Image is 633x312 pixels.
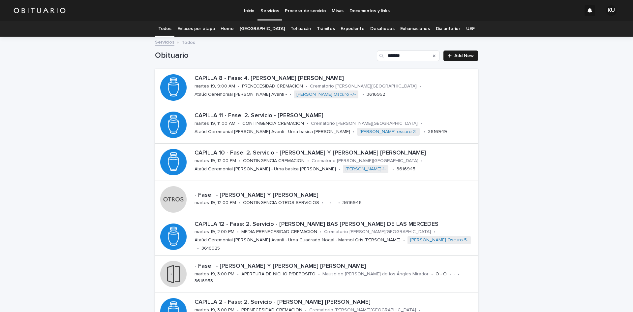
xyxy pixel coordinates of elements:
p: MEDIA PRENECESIDAD CREMACION [241,229,317,235]
p: martes 19, 12:00 PM [195,200,236,206]
p: CAPILLA 11 - Fase: 2. Servicio - [PERSON_NAME] [195,112,475,120]
p: 3616925 [201,246,220,251]
img: HUM7g2VNRLqGMmR9WVqf [13,4,66,17]
p: - Fase: - [PERSON_NAME] Y [PERSON_NAME] [195,192,475,199]
p: CAPILLA 10 - Fase: 2. Servicio - [PERSON_NAME] Y [PERSON_NAME] [PERSON_NAME] [195,150,475,157]
a: Servicios [155,38,174,46]
p: CONTINGENCIA CREMACION [242,121,304,126]
p: 3616952 [367,92,385,97]
p: CAPILLA 2 - Fase: 2. Servicio - [PERSON_NAME] [PERSON_NAME] [195,299,475,306]
p: • [424,129,425,135]
p: • [307,121,308,126]
a: Expediente [341,21,364,37]
a: Exhumaciones [400,21,430,37]
p: • [419,84,421,89]
p: 3616949 [428,129,447,135]
p: 3616946 [343,200,362,206]
a: CAPILLA 11 - Fase: 2. Servicio - [PERSON_NAME]martes 19, 11:00 AM•CONTINGENCIA CREMACION•Cremator... [155,106,478,144]
p: • [322,200,323,206]
a: [PERSON_NAME] Oscuro-5- [410,237,468,243]
a: Día anterior [436,21,460,37]
a: Add New [443,51,478,61]
p: CONTINGENCIA OTROS SERVICIOS [243,200,319,206]
a: CAPILLA 12 - Fase: 2. Servicio - [PERSON_NAME] BAS [PERSON_NAME] DE LAS MERCEDESmartes 19, 2:00 P... [155,218,478,256]
p: • [320,229,321,235]
p: • [420,121,422,126]
p: • [238,121,240,126]
p: PRENECESIDAD CREMACION [242,84,303,89]
p: Crematorio [PERSON_NAME][GEOGRAPHIC_DATA] [311,121,418,126]
p: • [239,158,240,164]
p: • [431,271,433,277]
a: Todos [158,21,171,37]
a: - Fase: - [PERSON_NAME] Y [PERSON_NAME]martes 19, 12:00 PM•CONTINGENCIA OTROS SERVICIOS•-•-•3616946 [155,181,478,218]
a: UAF [466,21,475,37]
p: • [289,92,291,97]
p: martes 19, 11:00 AM [195,121,235,126]
p: martes 19, 9:00 AM [195,84,235,89]
a: [PERSON_NAME] oscuro-3- [360,129,417,135]
a: Horno [221,21,233,37]
p: O - O [436,271,447,277]
p: • [197,246,199,251]
a: - Fase: - [PERSON_NAME] Y [PERSON_NAME] [PERSON_NAME]martes 19, 3:00 PM•APERTURA DE NICHO P/DEPOS... [155,256,478,293]
p: • [421,158,423,164]
p: • [318,271,320,277]
p: • [403,237,405,243]
p: Crematorio [PERSON_NAME][GEOGRAPHIC_DATA] [324,229,431,235]
a: Trámites [317,21,335,37]
p: APERTURA DE NICHO P/DEPOSITO [241,271,316,277]
p: Ataúd Ceremonial [PERSON_NAME] Avanti - Urna basica [PERSON_NAME] [195,129,350,135]
a: Enlaces por etapa [177,21,215,37]
a: [GEOGRAPHIC_DATA] [240,21,285,37]
p: • [238,84,239,89]
p: • [239,200,240,206]
p: Ataúd Ceremonial [PERSON_NAME] Avanti - [195,92,287,97]
p: • [362,92,364,97]
p: martes 19, 2:00 PM [195,229,234,235]
p: CONTINGENCIA CREMACION [243,158,305,164]
p: 3616953 [195,278,213,284]
p: CAPILLA 12 - Fase: 2. Servicio - [PERSON_NAME] BAS [PERSON_NAME] DE LAS MERCEDES [195,221,475,228]
h1: Obituario [155,51,374,60]
div: KU [606,5,617,16]
p: • [434,229,435,235]
p: • [458,271,459,277]
p: • [353,129,354,135]
a: Tehuacán [290,21,311,37]
a: Desahucios [370,21,394,37]
p: - [454,271,455,277]
p: • [392,166,394,172]
p: • [338,200,340,206]
p: martes 19, 3:00 PM [195,271,234,277]
span: Add New [454,53,474,58]
p: • [237,271,239,277]
p: • [306,84,307,89]
p: Crematorio [PERSON_NAME][GEOGRAPHIC_DATA] [310,84,417,89]
a: [PERSON_NAME] Oscuro -7- [296,92,356,97]
p: • [449,271,451,277]
p: Todos [182,38,195,46]
p: • [307,158,309,164]
p: - Fase: - [PERSON_NAME] Y [PERSON_NAME] [PERSON_NAME] [195,263,475,270]
p: • [237,229,239,235]
p: Crematorio [PERSON_NAME][GEOGRAPHIC_DATA] [312,158,418,164]
input: Search [377,51,439,61]
p: • [330,200,332,206]
a: CAPILLA 8 - Fase: 4. [PERSON_NAME] [PERSON_NAME]martes 19, 9:00 AM•PRENECESIDAD CREMACION•Cremato... [155,69,478,106]
p: - [326,200,327,206]
a: [PERSON_NAME]-1- [346,166,386,172]
p: • [339,166,340,172]
p: Ataúd Ceremonial [PERSON_NAME] Avanti - Urna Cuadrado Nogal - Marmol Gris [PERSON_NAME] [195,237,401,243]
p: martes 19, 12:00 PM [195,158,236,164]
a: CAPILLA 10 - Fase: 2. Servicio - [PERSON_NAME] Y [PERSON_NAME] [PERSON_NAME]martes 19, 12:00 PM•C... [155,144,478,181]
p: Ataúd Ceremonial [PERSON_NAME] - Urna basica [PERSON_NAME] [195,166,336,172]
p: - [334,200,336,206]
p: Mausoleo [PERSON_NAME] de los Ángles Mirador [322,271,429,277]
p: CAPILLA 8 - Fase: 4. [PERSON_NAME] [PERSON_NAME] [195,75,475,82]
p: 3616945 [397,166,415,172]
